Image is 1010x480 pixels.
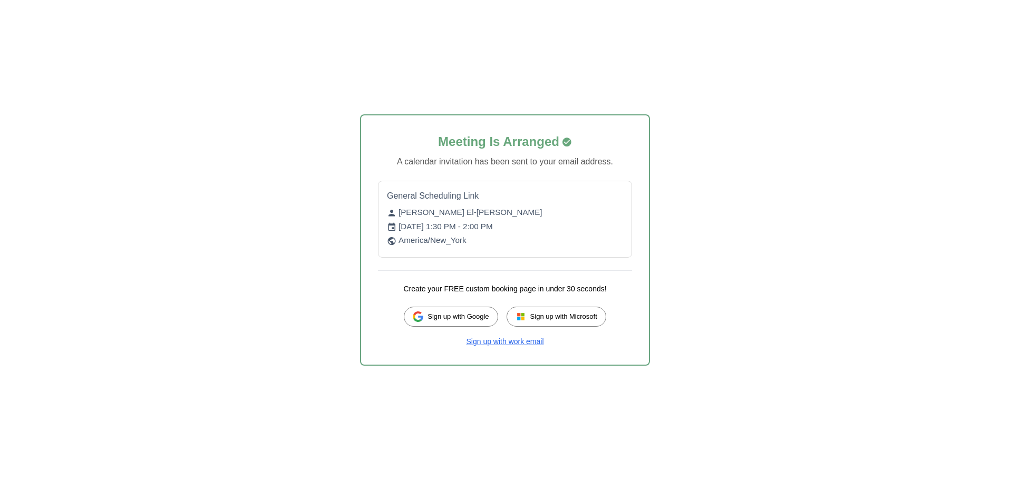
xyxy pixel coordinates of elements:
[378,283,632,294] p: Create your FREE custom booking page in under 30 seconds!
[466,337,543,346] a: Sign up with work email
[413,311,423,322] img: google-logo.6d399ca0.svg
[387,221,623,233] p: [DATE] 1:30 PM - 2:00 PM
[387,190,623,202] h2: General Scheduling Link
[387,234,623,247] p: America/New_York
[378,132,632,151] h1: Meeting Is Arranged
[404,307,498,327] button: Sign up with Google
[516,311,526,322] img: microsoft-logo.7cf64d5f.svg
[507,307,606,327] button: Sign up with Microsoft
[387,207,623,219] p: [PERSON_NAME] El-[PERSON_NAME]
[378,155,632,168] p: A calendar invitation has been sent to your email address.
